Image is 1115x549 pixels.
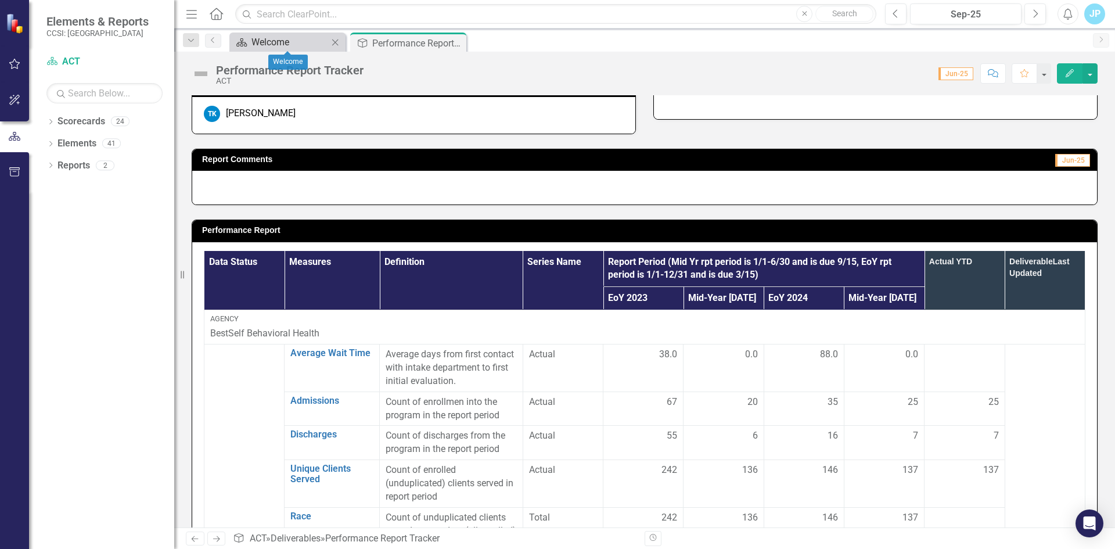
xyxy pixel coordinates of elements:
[210,327,1079,340] p: BestSelf Behavioral Health
[529,464,597,477] span: Actual
[202,155,790,164] h3: Report Comments
[290,511,373,522] a: Race
[529,429,597,443] span: Actual
[46,28,149,38] small: CCSI: [GEOGRAPHIC_DATA]
[603,460,684,508] td: Double-Click to Edit
[386,396,517,422] p: Count of enrollmen into the program in the report period
[285,392,380,426] td: Double-Click to Edit Right Click for Context Menu
[192,64,210,83] img: Not Defined
[529,511,597,525] span: Total
[753,429,758,443] span: 6
[386,429,517,456] p: Count of discharges from the program in the report period
[764,426,844,460] td: Double-Click to Edit
[994,430,999,441] span: 7
[111,117,130,127] div: 24
[938,67,973,80] span: Jun-25
[828,429,838,443] span: 16
[603,345,684,392] td: Double-Click to Edit
[815,6,873,22] button: Search
[983,464,999,475] span: 137
[764,460,844,508] td: Double-Click to Edit
[844,460,924,508] td: Double-Click to Edit
[684,460,764,508] td: Double-Click to Edit
[742,511,758,525] span: 136
[684,392,764,426] td: Double-Click to Edit
[667,429,677,443] span: 55
[233,532,636,546] div: » »
[661,464,677,477] span: 242
[910,3,1022,24] button: Sep-25
[102,139,121,149] div: 41
[290,348,373,358] a: Average Wait Time
[667,396,677,409] span: 67
[908,396,918,409] span: 25
[285,345,380,392] td: Double-Click to Edit Right Click for Context Menu
[747,396,758,409] span: 20
[764,345,844,392] td: Double-Click to Edit
[603,426,684,460] td: Double-Click to Edit
[57,159,90,173] a: Reports
[46,55,163,69] a: ACT
[832,9,857,18] span: Search
[603,392,684,426] td: Double-Click to Edit
[57,115,105,128] a: Scorecards
[268,55,308,70] div: Welcome
[204,106,220,122] div: TK
[684,426,764,460] td: Double-Click to Edit
[290,396,373,406] a: Admissions
[529,396,597,409] span: Actual
[905,348,918,361] span: 0.0
[386,348,517,388] div: Average days from first contact with intake department to first initial evaluation.
[285,426,380,460] td: Double-Click to Edit Right Click for Context Menu
[325,533,440,544] div: Performance Report Tracker
[216,77,364,85] div: ACT
[226,107,296,120] div: [PERSON_NAME]
[96,160,114,170] div: 2
[210,314,1079,324] div: Agency
[232,35,328,49] a: Welcome
[913,429,918,443] span: 7
[828,396,838,409] span: 35
[822,464,838,477] span: 146
[684,345,764,392] td: Double-Click to Edit
[290,464,373,484] a: Unique Clients Served
[661,511,677,525] span: 242
[386,464,517,504] p: Count of enrolled (unduplicated) clients served in report period
[57,137,96,150] a: Elements
[46,15,149,28] span: Elements & Reports
[745,348,758,361] span: 0.0
[914,8,1017,21] div: Sep-25
[902,464,918,477] span: 137
[1076,509,1103,537] div: Open Intercom Messenger
[251,35,328,49] div: Welcome
[844,345,924,392] td: Double-Click to Edit
[290,429,373,440] a: Discharges
[844,392,924,426] td: Double-Click to Edit
[1084,3,1105,24] button: JP
[742,464,758,477] span: 136
[1055,154,1090,167] span: Jun-25
[250,533,266,544] a: ACT
[202,226,1091,235] h3: Performance Report
[235,4,876,24] input: Search ClearPoint...
[46,83,163,103] input: Search Below...
[271,533,321,544] a: Deliverables
[6,13,26,34] img: ClearPoint Strategy
[285,460,380,508] td: Double-Click to Edit Right Click for Context Menu
[820,348,838,361] span: 88.0
[844,426,924,460] td: Double-Click to Edit
[529,348,597,361] span: Actual
[902,511,918,525] span: 137
[659,348,677,361] span: 38.0
[216,64,364,77] div: Performance Report Tracker
[372,36,463,51] div: Performance Report Tracker
[764,392,844,426] td: Double-Click to Edit
[822,511,838,525] span: 146
[988,396,999,407] span: 25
